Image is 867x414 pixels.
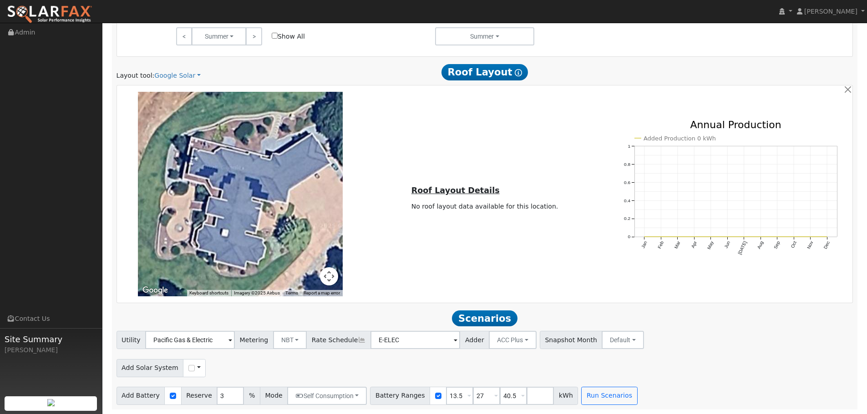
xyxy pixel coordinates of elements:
a: Terms (opens in new tab) [285,290,298,295]
text: May [706,240,715,250]
text: 0.2 [624,216,630,221]
span: Scenarios [452,310,517,327]
circle: onclick="" [709,235,713,239]
text: Feb [657,240,664,250]
button: Keyboard shortcuts [189,290,228,296]
span: Snapshot Month [540,331,603,349]
span: Utility [117,331,146,349]
text: Oct [790,240,798,249]
text: Apr [690,240,698,249]
input: Show All [272,33,278,39]
input: Select a Utility [145,331,235,349]
span: Rate Schedule [306,331,371,349]
a: Google Solar [154,71,201,80]
span: Mode [260,387,288,405]
button: Default [602,331,644,349]
text: Dec [823,240,831,250]
circle: onclick="" [659,235,663,239]
circle: onclick="" [643,235,646,239]
span: Battery Ranges [370,387,430,405]
a: > [246,27,262,45]
text: Jun [724,240,731,249]
text: 0.4 [624,198,630,203]
text: Mar [673,240,681,249]
a: Open this area in Google Maps (opens a new window) [140,284,170,296]
text: 1 [628,144,630,149]
a: Report a map error [304,290,340,295]
span: Metering [234,331,274,349]
circle: onclick="" [809,235,812,239]
circle: onclick="" [676,235,679,239]
span: Add Battery [117,387,165,405]
button: NBT [273,331,307,349]
label: Show All [272,32,305,41]
span: Imagery ©2025 Airbus [234,290,280,295]
span: Roof Layout [441,64,528,80]
span: Add Solar System [117,359,184,377]
circle: onclick="" [725,235,729,239]
a: < [176,27,192,45]
button: Run Scenarios [581,387,637,405]
text: Aug [756,240,764,250]
button: ACC Plus [489,331,537,349]
button: Self Consumption [287,387,367,405]
span: [PERSON_NAME] [804,8,857,15]
text: 0.8 [624,162,630,167]
span: Site Summary [5,333,97,345]
button: Map camera controls [320,267,338,285]
span: kWh [553,387,578,405]
circle: onclick="" [692,235,696,239]
circle: onclick="" [792,235,796,239]
circle: onclick="" [776,235,779,239]
img: Google [140,284,170,296]
i: Show Help [515,69,522,76]
img: retrieve [47,399,55,406]
img: SolarFax [7,5,92,24]
text: Jan [640,240,648,249]
span: % [243,387,260,405]
circle: onclick="" [825,235,829,239]
text: Annual Production [690,119,781,130]
div: [PERSON_NAME] [5,345,97,355]
text: Sep [773,240,781,249]
span: Adder [460,331,489,349]
button: Summer [192,27,246,45]
input: Select a Rate Schedule [370,331,460,349]
span: Layout tool: [117,72,155,79]
circle: onclick="" [742,235,746,239]
text: Nov [806,240,814,250]
button: Summer [435,27,535,45]
text: Added Production 0 kWh [644,135,716,142]
span: Reserve [181,387,218,405]
circle: onclick="" [759,235,762,239]
text: 0 [628,234,630,239]
td: No roof layout data available for this location. [410,200,560,213]
text: 0.6 [624,180,630,185]
text: [DATE] [737,240,748,255]
u: Roof Layout Details [411,186,500,195]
